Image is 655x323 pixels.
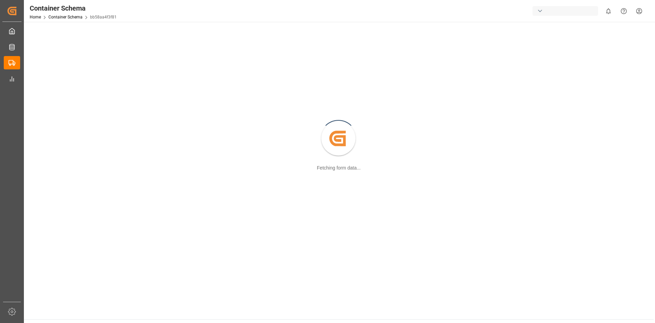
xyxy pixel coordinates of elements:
[616,3,631,19] button: Help Center
[30,3,117,13] div: Container Schema
[317,164,361,172] div: Fetching form data...
[48,15,83,19] a: Container Schema
[601,3,616,19] button: show 0 new notifications
[30,15,41,19] a: Home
